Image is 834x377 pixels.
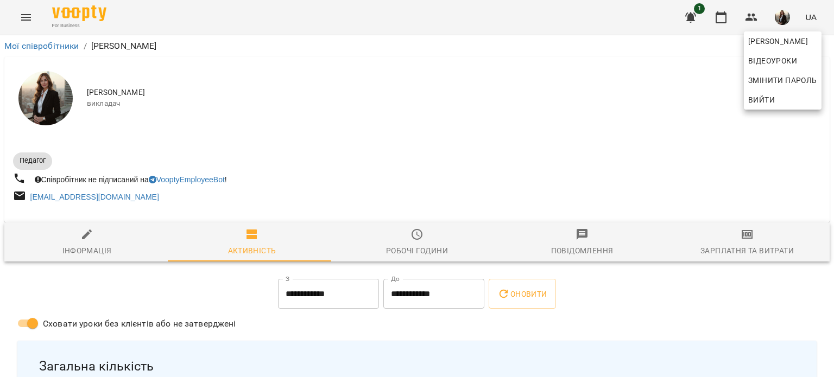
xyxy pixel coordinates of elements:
[748,74,817,87] span: Змінити пароль
[748,35,817,48] span: [PERSON_NAME]
[744,90,822,110] button: Вийти
[748,54,797,67] span: Відеоуроки
[744,51,801,71] a: Відеоуроки
[748,93,775,106] span: Вийти
[744,31,822,51] a: [PERSON_NAME]
[744,71,822,90] a: Змінити пароль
